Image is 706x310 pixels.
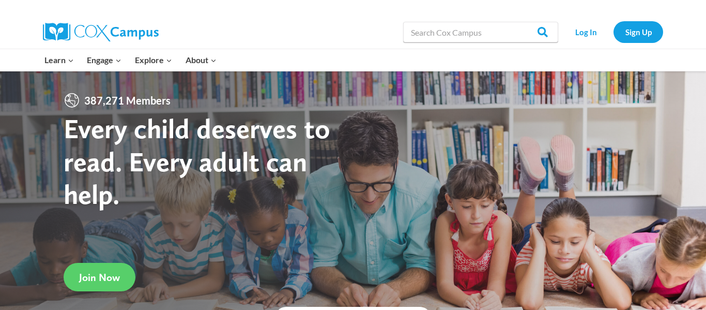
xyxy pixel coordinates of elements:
span: Engage [87,53,121,67]
span: Join Now [79,271,120,284]
input: Search Cox Campus [403,22,558,42]
img: Cox Campus [43,23,159,41]
a: Log In [563,21,608,42]
a: Sign Up [613,21,663,42]
span: 387,271 Members [80,92,175,109]
strong: Every child deserves to read. Every adult can help. [64,112,330,211]
span: Learn [44,53,74,67]
span: Explore [135,53,172,67]
a: Join Now [64,263,135,291]
nav: Primary Navigation [38,49,223,71]
span: About [186,53,217,67]
nav: Secondary Navigation [563,21,663,42]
